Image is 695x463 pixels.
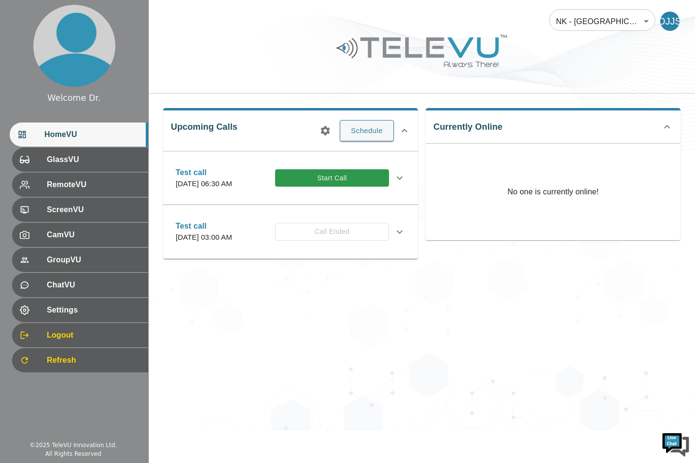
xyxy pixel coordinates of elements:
[12,248,148,272] div: GroupVU
[11,50,25,64] div: Navigation go back
[22,221,153,240] input: Enter your name
[47,304,140,316] span: Settings
[47,92,100,104] div: Welcome Dr.
[65,44,177,58] div: iSee Bot
[13,178,159,197] div: 7:37 AM
[45,449,101,458] div: All Rights Reserved
[12,223,148,247] div: CamVU
[47,179,140,191] span: RemoteVU
[168,215,413,249] div: Test call[DATE] 03:00 AMCall Ended
[12,273,148,297] div: ChatVU
[507,144,598,240] p: No one is currently online!
[47,229,140,241] span: CamVU
[47,154,140,165] span: GlassVU
[16,166,40,175] div: iSee Bot
[44,129,140,140] span: HomeVU
[12,323,148,347] div: Logout
[47,279,140,291] span: ChatVU
[660,12,680,31] div: DJJS
[549,8,655,35] div: NK - [GEOGRAPHIC_DATA] - [PERSON_NAME]
[176,220,232,232] p: Test call
[12,173,148,197] div: RemoteVU
[47,329,140,341] span: Logout
[176,167,232,178] p: Test call
[10,123,148,147] div: HomeVU
[5,281,184,315] textarea: Enter details in the input field
[125,244,153,256] div: Submit
[19,182,153,193] span: Hello. I’m your TeleVU Virtual Concierge.
[47,204,140,216] span: ScreenVU
[29,441,117,449] div: © 2025 TeleVU Innovation Ltd.
[158,5,181,28] div: Minimize live chat window
[176,178,232,190] p: [DATE] 06:30 AM
[12,198,148,222] div: ScreenVU
[47,354,140,366] span: Refresh
[176,232,232,243] p: [DATE] 03:00 AM
[335,31,509,71] img: Logo
[12,148,148,172] div: GlassVU
[22,207,153,218] div: May I have your name?
[12,348,148,372] div: Refresh
[65,58,177,70] div: Let DELA Help you.
[12,298,148,322] div: Settings
[168,161,413,195] div: Test call[DATE] 06:30 AMStart Call
[275,169,389,187] button: Start Call
[340,120,394,141] button: Schedule
[33,5,115,87] img: profile.png
[47,254,140,266] span: GroupVU
[661,429,690,458] img: Chat Widget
